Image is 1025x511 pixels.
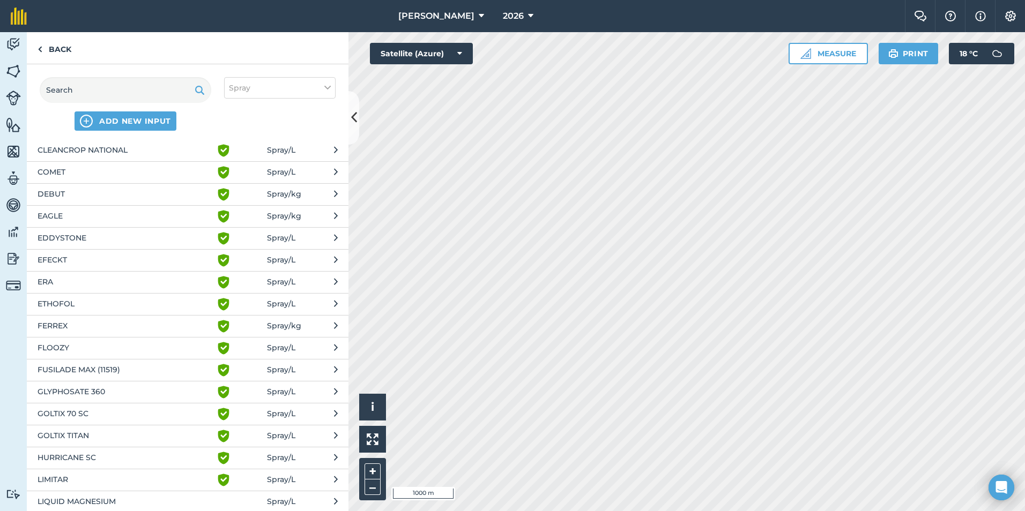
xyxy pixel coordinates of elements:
span: Spray / kg [267,320,301,333]
img: svg+xml;base64,PHN2ZyB4bWxucz0iaHR0cDovL3d3dy53My5vcmcvMjAwMC9zdmciIHdpZHRoPSIxOSIgaGVpZ2h0PSIyNC... [195,84,205,96]
input: Search [40,77,211,103]
img: svg+xml;base64,PD94bWwgdmVyc2lvbj0iMS4wIiBlbmNvZGluZz0idXRmLTgiPz4KPCEtLSBHZW5lcmF0b3I6IEFkb2JlIE... [6,91,21,106]
span: HURRICANE SC [38,452,213,464]
span: Spray / L [267,474,295,486]
img: svg+xml;base64,PD94bWwgdmVyc2lvbj0iMS4wIiBlbmNvZGluZz0idXRmLTgiPz4KPCEtLSBHZW5lcmF0b3I6IEFkb2JlIE... [6,224,21,240]
span: Spray / L [267,452,295,464]
span: Spray / kg [267,188,301,201]
img: A question mark icon [944,11,957,21]
span: i [371,400,374,414]
span: DEBUT [38,188,213,201]
img: svg+xml;base64,PHN2ZyB4bWxucz0iaHR0cDovL3d3dy53My5vcmcvMjAwMC9zdmciIHdpZHRoPSIxOSIgaGVpZ2h0PSIyNC... [888,47,898,60]
span: Spray / L [267,144,295,157]
img: A cog icon [1004,11,1017,21]
img: svg+xml;base64,PD94bWwgdmVyc2lvbj0iMS4wIiBlbmNvZGluZz0idXRmLTgiPz4KPCEtLSBHZW5lcmF0b3I6IEFkb2JlIE... [6,251,21,267]
span: Spray / L [267,430,295,442]
span: Spray / L [267,495,295,507]
button: ERA Spray/L [27,271,348,293]
button: Measure [789,43,868,64]
span: ADD NEW INPUT [99,116,171,126]
button: GLYPHOSATE 360 Spray/L [27,381,348,403]
button: EDDYSTONE Spray/L [27,227,348,249]
button: COMET Spray/L [27,161,348,183]
span: ETHOFOL [38,298,213,311]
button: + [365,463,381,479]
img: svg+xml;base64,PD94bWwgdmVyc2lvbj0iMS4wIiBlbmNvZGluZz0idXRmLTgiPz4KPCEtLSBHZW5lcmF0b3I6IEFkb2JlIE... [6,170,21,186]
button: i [359,394,386,420]
img: svg+xml;base64,PHN2ZyB4bWxucz0iaHR0cDovL3d3dy53My5vcmcvMjAwMC9zdmciIHdpZHRoPSI1NiIgaGVpZ2h0PSI2MC... [6,117,21,133]
button: Satellite (Azure) [370,43,473,64]
span: EDDYSTONE [38,232,213,245]
span: LIMITAR [38,474,213,486]
img: svg+xml;base64,PD94bWwgdmVyc2lvbj0iMS4wIiBlbmNvZGluZz0idXRmLTgiPz4KPCEtLSBHZW5lcmF0b3I6IEFkb2JlIE... [6,197,21,213]
span: ERA [38,276,213,289]
span: COMET [38,166,213,179]
button: Print [879,43,939,64]
span: Spray / L [267,232,295,245]
span: FUSILADE MAX (11519) [38,364,213,377]
button: EAGLE Spray/kg [27,205,348,227]
button: EFECKT Spray/L [27,249,348,271]
span: Spray [229,82,250,94]
button: Spray [224,77,336,99]
span: Spray / L [267,298,295,311]
button: HURRICANE SC Spray/L [27,447,348,469]
span: [PERSON_NAME] [398,10,474,22]
img: fieldmargin Logo [11,7,27,25]
span: 18 ° C [960,43,978,64]
span: Spray / L [267,166,295,179]
img: svg+xml;base64,PD94bWwgdmVyc2lvbj0iMS4wIiBlbmNvZGluZz0idXRmLTgiPz4KPCEtLSBHZW5lcmF0b3I6IEFkb2JlIE... [986,43,1008,64]
span: FERREX [38,320,213,333]
span: Spray / L [267,342,295,355]
button: ADD NEW INPUT [75,111,176,131]
span: LIQUID MAGNESIUM [38,495,213,507]
button: CLEANCROP NATIONAL Spray/L [27,139,348,161]
button: ETHOFOL Spray/L [27,293,348,315]
span: EFECKT [38,254,213,267]
button: FERREX Spray/kg [27,315,348,337]
span: GOLTIX 70 SC [38,408,213,420]
button: GOLTIX 70 SC Spray/L [27,403,348,425]
img: Four arrows, one pointing top left, one top right, one bottom right and the last bottom left [367,433,378,445]
button: 18 °C [949,43,1014,64]
button: FLOOZY Spray/L [27,337,348,359]
span: CLEANCROP NATIONAL [38,144,213,157]
span: GOLTIX TITAN [38,430,213,442]
img: svg+xml;base64,PHN2ZyB4bWxucz0iaHR0cDovL3d3dy53My5vcmcvMjAwMC9zdmciIHdpZHRoPSI1NiIgaGVpZ2h0PSI2MC... [6,144,21,160]
img: svg+xml;base64,PHN2ZyB4bWxucz0iaHR0cDovL3d3dy53My5vcmcvMjAwMC9zdmciIHdpZHRoPSIxNyIgaGVpZ2h0PSIxNy... [975,10,986,22]
img: Two speech bubbles overlapping with the left bubble in the forefront [914,11,927,21]
button: FUSILADE MAX (11519) Spray/L [27,359,348,381]
img: Ruler icon [800,48,811,59]
img: svg+xml;base64,PHN2ZyB4bWxucz0iaHR0cDovL3d3dy53My5vcmcvMjAwMC9zdmciIHdpZHRoPSIxNCIgaGVpZ2h0PSIyNC... [80,115,93,127]
span: Spray / L [267,386,295,399]
img: svg+xml;base64,PD94bWwgdmVyc2lvbj0iMS4wIiBlbmNvZGluZz0idXRmLTgiPz4KPCEtLSBHZW5lcmF0b3I6IEFkb2JlIE... [6,278,21,293]
span: EAGLE [38,210,213,223]
span: Spray / L [267,364,295,377]
span: Spray / kg [267,210,301,223]
button: – [365,479,381,495]
span: FLOOZY [38,342,213,355]
a: Back [27,32,82,64]
img: svg+xml;base64,PD94bWwgdmVyc2lvbj0iMS4wIiBlbmNvZGluZz0idXRmLTgiPz4KPCEtLSBHZW5lcmF0b3I6IEFkb2JlIE... [6,36,21,52]
img: svg+xml;base64,PHN2ZyB4bWxucz0iaHR0cDovL3d3dy53My5vcmcvMjAwMC9zdmciIHdpZHRoPSI1NiIgaGVpZ2h0PSI2MC... [6,63,21,79]
button: DEBUT Spray/kg [27,183,348,205]
span: Spray / L [267,276,295,289]
img: svg+xml;base64,PHN2ZyB4bWxucz0iaHR0cDovL3d3dy53My5vcmcvMjAwMC9zdmciIHdpZHRoPSI5IiBoZWlnaHQ9IjI0Ii... [38,43,42,56]
span: 2026 [503,10,524,22]
button: LIMITAR Spray/L [27,469,348,491]
span: Spray / L [267,254,295,267]
span: GLYPHOSATE 360 [38,386,213,399]
button: GOLTIX TITAN Spray/L [27,425,348,447]
div: Open Intercom Messenger [989,475,1014,500]
img: svg+xml;base64,PD94bWwgdmVyc2lvbj0iMS4wIiBlbmNvZGluZz0idXRmLTgiPz4KPCEtLSBHZW5lcmF0b3I6IEFkb2JlIE... [6,489,21,499]
span: Spray / L [267,408,295,420]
